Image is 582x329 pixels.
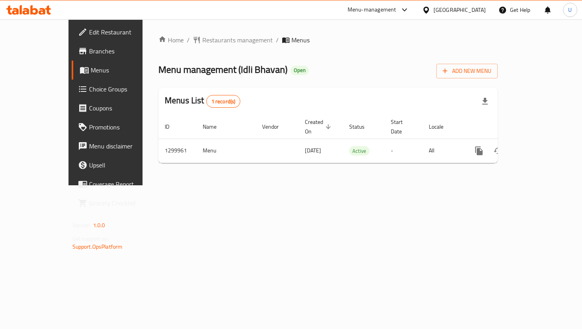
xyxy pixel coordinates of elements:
a: Support.OpsPlatform [72,242,123,252]
li: / [187,35,190,45]
span: Grocery Checklist [89,198,159,208]
h2: Menus List [165,95,240,108]
a: Promotions [72,118,165,137]
span: Active [349,146,369,156]
td: - [384,139,422,163]
span: Restaurants management [202,35,273,45]
a: Restaurants management [193,35,273,45]
span: Coupons [89,103,159,113]
a: Branches [72,42,165,61]
table: enhanced table [158,115,552,163]
span: Name [203,122,227,131]
td: All [422,139,463,163]
span: Edit Restaurant [89,27,159,37]
span: Choice Groups [89,84,159,94]
div: Menu-management [348,5,396,15]
span: Menus [291,35,310,45]
span: Vendor [262,122,289,131]
span: Branches [89,46,159,56]
a: Coverage Report [72,175,165,194]
span: Start Date [391,117,413,136]
span: U [568,6,572,14]
a: Edit Restaurant [72,23,165,42]
span: Menu disclaimer [89,141,159,151]
td: Menu [196,139,256,163]
span: [DATE] [305,145,321,156]
span: Promotions [89,122,159,132]
a: Coupons [72,99,165,118]
span: Upsell [89,160,159,170]
nav: breadcrumb [158,35,498,45]
li: / [276,35,279,45]
span: 1.0.0 [93,220,105,230]
span: Open [291,67,309,74]
th: Actions [463,115,552,139]
div: Export file [475,92,495,111]
a: Upsell [72,156,165,175]
span: Created On [305,117,333,136]
a: Choice Groups [72,80,165,99]
span: Status [349,122,375,131]
span: Menu management ( Idli Bhavan ) [158,61,287,78]
span: Menus [91,65,159,75]
span: Get support on: [72,234,109,244]
button: more [470,141,489,160]
span: Add New Menu [443,66,491,76]
a: Grocery Checklist [72,194,165,213]
button: Change Status [489,141,508,160]
span: 1 record(s) [207,98,240,105]
span: Coverage Report [89,179,159,189]
td: 1299961 [158,139,196,163]
button: Add New Menu [436,64,498,78]
div: Active [349,146,369,156]
span: Locale [429,122,454,131]
div: Total records count [206,95,241,108]
span: ID [165,122,180,131]
a: Menus [72,61,165,80]
div: Open [291,66,309,75]
div: [GEOGRAPHIC_DATA] [434,6,486,14]
a: Menu disclaimer [72,137,165,156]
a: Home [158,35,184,45]
span: Version: [72,220,92,230]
